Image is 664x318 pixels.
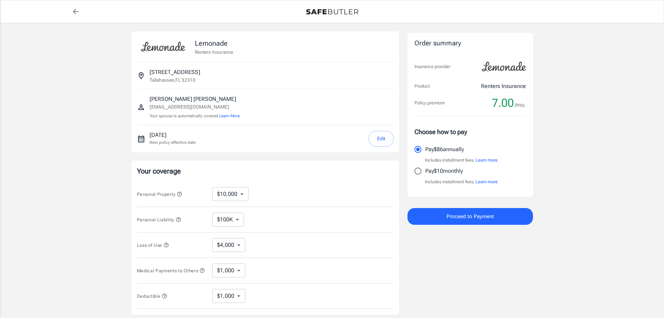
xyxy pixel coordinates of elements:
button: Personal Property [137,190,182,198]
span: Personal Liability [137,217,181,222]
p: Choose how to pay [414,127,526,136]
p: Policy premium [414,99,445,106]
p: [EMAIL_ADDRESS][DOMAIN_NAME] [150,103,240,111]
p: Includes installment fees. [425,157,498,164]
button: Personal Liability [137,215,181,224]
span: Loss of Use [137,243,169,248]
span: Deductible [137,294,168,299]
p: [PERSON_NAME] [PERSON_NAME] [150,95,240,103]
p: Product [414,83,430,90]
img: Lemonade [137,37,189,57]
p: Tallahassee , FL 32310 [150,76,196,83]
p: [STREET_ADDRESS] [150,68,200,76]
button: Deductible [137,292,168,300]
button: Learn more [475,157,498,164]
svg: Insured address [137,72,145,80]
button: Edit [369,131,394,147]
p: Renters Insurance [481,82,526,90]
p: [DATE] [150,131,196,139]
button: Medical Payments to Others [137,266,205,275]
p: Pay $10 monthly [425,167,463,175]
button: Learn more [475,178,498,185]
p: Insurance provider [414,63,450,70]
span: /mo. [515,100,526,110]
img: Back to quotes [306,9,358,15]
p: Lemonade [195,38,233,49]
svg: New policy start date [137,135,145,143]
a: back to quotes [69,5,83,19]
img: Lemonade [478,57,530,76]
p: Pay $86 annually [425,145,464,154]
button: Learn More [219,113,240,119]
span: Medical Payments to Others [137,268,205,273]
p: Includes installment fees. [425,178,498,185]
button: Proceed to Payment [407,208,533,225]
span: Proceed to Payment [447,212,494,221]
div: Order summary [414,38,526,49]
p: Your coverage [137,166,394,176]
span: Personal Property [137,192,182,197]
button: Loss of Use [137,241,169,249]
svg: Insured person [137,103,145,111]
p: Your spouse is automatically covered. [150,113,240,119]
p: New policy effective date [150,139,196,146]
span: 7.00 [492,96,514,110]
p: Renters Insurance [195,49,233,56]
